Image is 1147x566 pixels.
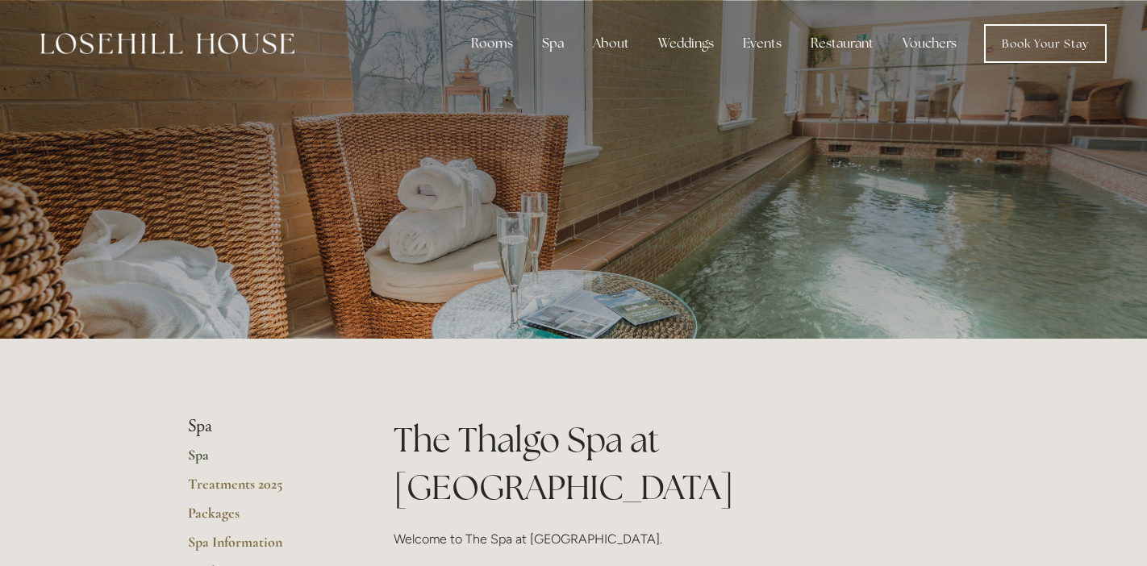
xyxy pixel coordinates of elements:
[730,27,795,60] div: Events
[40,33,294,54] img: Losehill House
[188,533,342,562] a: Spa Information
[580,27,642,60] div: About
[798,27,886,60] div: Restaurant
[529,27,577,60] div: Spa
[188,416,342,437] li: Spa
[394,416,959,511] h1: The Thalgo Spa at [GEOGRAPHIC_DATA]
[188,446,342,475] a: Spa
[188,475,342,504] a: Treatments 2025
[188,504,342,533] a: Packages
[394,528,959,550] p: Welcome to The Spa at [GEOGRAPHIC_DATA].
[645,27,727,60] div: Weddings
[458,27,526,60] div: Rooms
[984,24,1107,63] a: Book Your Stay
[890,27,970,60] a: Vouchers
